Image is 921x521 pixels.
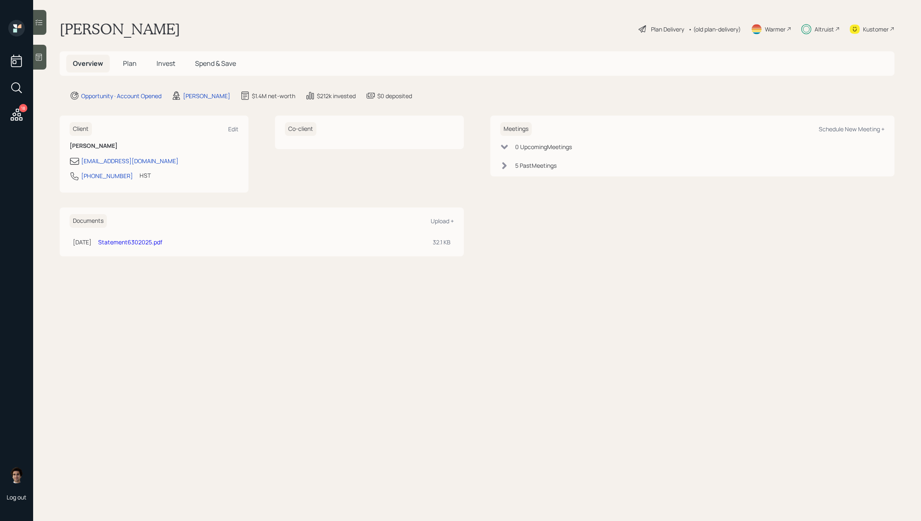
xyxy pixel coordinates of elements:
div: Edit [228,125,239,133]
div: Upload + [431,217,454,225]
div: 32.1 KB [433,238,451,246]
div: $0 deposited [377,92,412,100]
div: [EMAIL_ADDRESS][DOMAIN_NAME] [81,157,178,165]
span: Invest [157,59,175,68]
div: $1.4M net-worth [252,92,295,100]
h6: [PERSON_NAME] [70,142,239,150]
div: $212k invested [317,92,356,100]
h6: Meetings [500,122,532,136]
div: HST [140,171,151,180]
div: Log out [7,493,27,501]
h6: Client [70,122,92,136]
div: [PHONE_NUMBER] [81,171,133,180]
div: Kustomer [863,25,889,34]
h6: Documents [70,214,107,228]
span: Spend & Save [195,59,236,68]
h1: [PERSON_NAME] [60,20,180,38]
div: 0 Upcoming Meeting s [515,142,572,151]
div: • (old plan-delivery) [688,25,741,34]
div: Plan Delivery [651,25,684,34]
div: [PERSON_NAME] [183,92,230,100]
div: Schedule New Meeting + [819,125,885,133]
span: Plan [123,59,137,68]
div: Opportunity · Account Opened [81,92,162,100]
div: Warmer [765,25,786,34]
div: 18 [19,104,27,112]
a: Statement6302025.pdf [98,238,162,246]
span: Overview [73,59,103,68]
img: harrison-schaefer-headshot-2.png [8,467,25,483]
h6: Co-client [285,122,316,136]
div: 5 Past Meeting s [515,161,557,170]
div: Altruist [815,25,834,34]
div: [DATE] [73,238,92,246]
